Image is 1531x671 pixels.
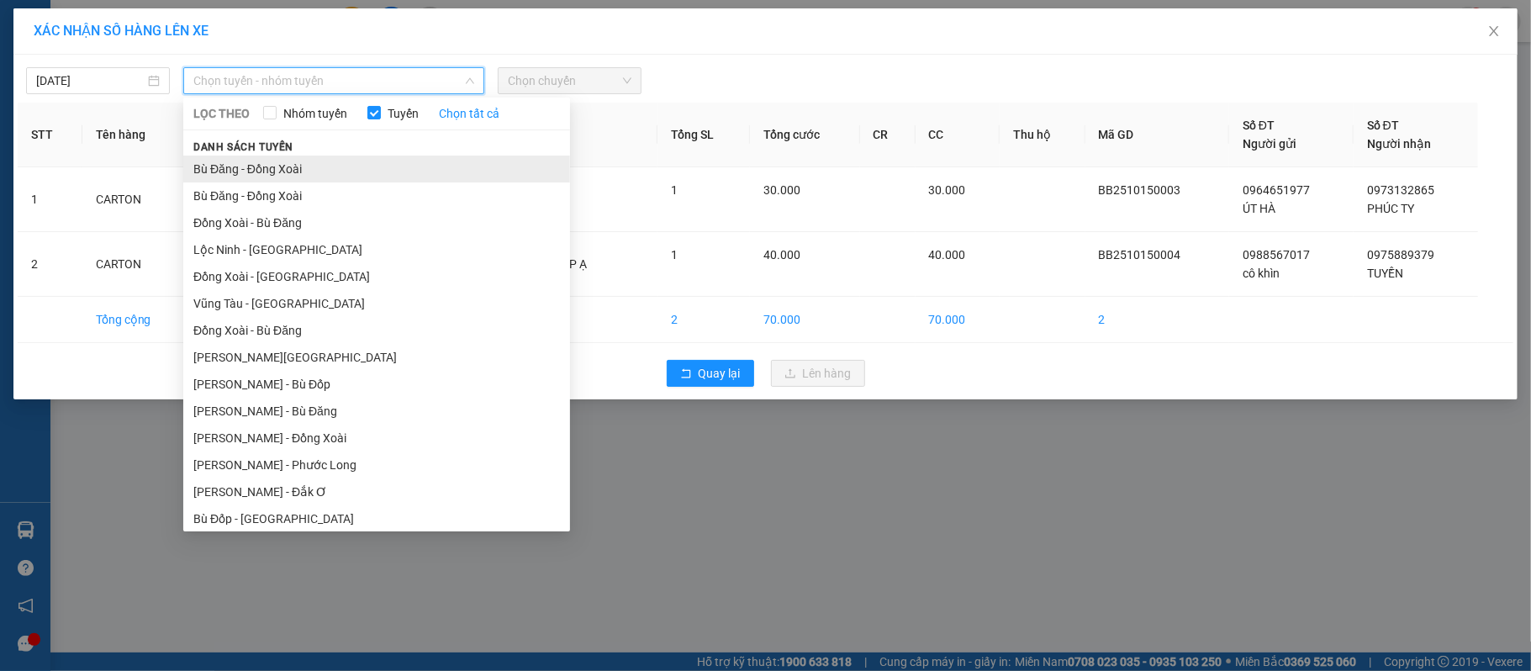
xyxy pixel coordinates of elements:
[657,103,750,167] th: Tổng SL
[131,55,245,75] div: TUYỀN
[1099,248,1181,262] span: BB2510150004
[381,104,425,123] span: Tuyến
[1367,267,1403,280] span: TUYỀN
[183,478,570,505] li: [PERSON_NAME] - Đắk Ơ
[1243,119,1275,132] span: Số ĐT
[1085,297,1230,343] td: 2
[1099,183,1181,197] span: BB2510150003
[36,71,145,90] input: 15/10/2025
[465,76,475,86] span: down
[680,367,692,381] span: rollback
[916,297,1000,343] td: 70.000
[14,55,119,75] div: cô khìn
[1367,183,1434,197] span: 0973132865
[183,140,304,155] span: Danh sách tuyến
[1470,8,1518,55] button: Close
[750,297,860,343] td: 70.000
[131,14,245,55] div: VP Quận 5
[860,103,916,167] th: CR
[1243,248,1310,262] span: 0988567017
[667,360,754,387] button: rollbackQuay lại
[763,248,800,262] span: 40.000
[183,505,570,532] li: Bù Đốp - [GEOGRAPHIC_DATA]
[1243,267,1280,280] span: cô khìn
[18,103,82,167] th: STT
[193,104,250,123] span: LỌC THEO
[750,103,860,167] th: Tổng cước
[657,297,750,343] td: 2
[1367,248,1434,262] span: 0975889379
[14,16,40,34] span: Gửi:
[671,183,678,197] span: 1
[671,248,678,262] span: 1
[183,371,570,398] li: [PERSON_NAME] - Bù Đốp
[82,232,191,297] td: CARTON
[277,104,354,123] span: Nhóm tuyến
[183,236,570,263] li: Lộc Ninh - [GEOGRAPHIC_DATA]
[183,425,570,452] li: [PERSON_NAME] - Đồng Xoài
[129,113,152,130] span: CC :
[183,263,570,290] li: Đồng Xoài - [GEOGRAPHIC_DATA]
[929,183,966,197] span: 30.000
[1243,137,1296,151] span: Người gửi
[1243,202,1275,215] span: ÚT HÀ
[699,364,741,383] span: Quay lại
[1000,103,1085,167] th: Thu hộ
[771,360,865,387] button: uploadLên hàng
[183,452,570,478] li: [PERSON_NAME] - Phước Long
[34,23,209,39] span: XÁC NHẬN SỐ HÀNG LÊN XE
[1367,119,1399,132] span: Số ĐT
[183,290,570,317] li: Vũng Tàu - [GEOGRAPHIC_DATA]
[18,232,82,297] td: 2
[82,297,191,343] td: Tổng cộng
[129,108,247,132] div: 40.000
[183,209,570,236] li: Đồng Xoài - Bù Đăng
[82,167,191,232] td: CARTON
[183,182,570,209] li: Bù Đăng - Đồng Xoài
[1367,202,1414,215] span: PHÚC TY
[508,68,631,93] span: Chọn chuyến
[1367,137,1431,151] span: Người nhận
[1243,183,1310,197] span: 0964651977
[14,14,119,55] div: VP Bom Bo
[183,156,570,182] li: Bù Đăng - Đồng Xoài
[763,183,800,197] span: 30.000
[929,248,966,262] span: 40.000
[183,344,570,371] li: [PERSON_NAME][GEOGRAPHIC_DATA]
[439,104,499,123] a: Chọn tất cả
[18,167,82,232] td: 1
[916,103,1000,167] th: CC
[183,317,570,344] li: Đồng Xoài - Bù Đăng
[82,103,191,167] th: Tên hàng
[1085,103,1230,167] th: Mã GD
[1487,24,1501,38] span: close
[183,398,570,425] li: [PERSON_NAME] - Bù Đăng
[131,16,172,34] span: Nhận:
[193,68,474,93] span: Chọn tuyến - nhóm tuyến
